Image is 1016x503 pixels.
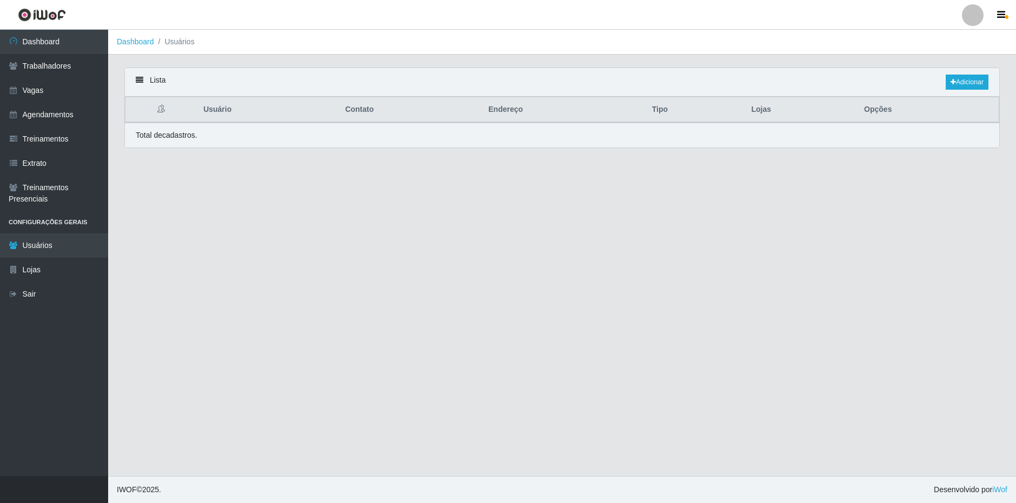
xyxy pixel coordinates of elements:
th: Contato [338,97,482,123]
a: Adicionar [946,75,988,90]
th: Lojas [745,97,858,123]
p: Total de cadastros. [136,130,197,141]
span: IWOF [117,485,137,494]
nav: breadcrumb [108,30,1016,55]
a: iWof [992,485,1007,494]
img: CoreUI Logo [18,8,66,22]
span: © 2025 . [117,484,161,495]
th: Opções [858,97,999,123]
span: Desenvolvido por [934,484,1007,495]
th: Tipo [646,97,745,123]
th: Usuário [197,97,338,123]
li: Usuários [154,36,195,48]
a: Dashboard [117,37,154,46]
div: Lista [125,68,999,97]
th: Endereço [482,97,646,123]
